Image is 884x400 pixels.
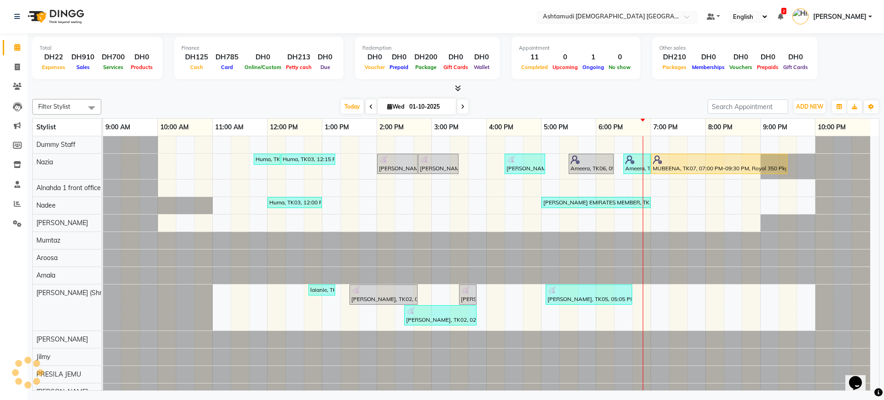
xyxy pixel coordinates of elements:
[796,103,823,110] span: ADD NEW
[781,8,786,14] span: 2
[794,100,826,113] button: ADD NEW
[74,64,92,70] span: Sales
[38,103,70,110] span: Filter Stylist
[128,52,155,63] div: DH0
[36,254,58,262] span: Aroosa
[101,64,126,70] span: Services
[36,236,60,244] span: Mumtaz
[690,64,727,70] span: Memberships
[659,44,810,52] div: Other sales
[441,52,471,63] div: DH0
[322,121,351,134] a: 1:00 PM
[36,335,88,343] span: [PERSON_NAME]
[471,64,492,70] span: Wallet
[242,52,284,63] div: DH0
[387,52,411,63] div: DH0
[377,121,406,134] a: 2:00 PM
[506,155,544,173] div: [PERSON_NAME], TK05, 04:20 PM-05:05 PM, Classic Manicure
[471,52,493,63] div: DH0
[40,52,68,63] div: DH22
[792,8,808,24] img: Himanshu Akania
[651,121,680,134] a: 7:00 PM
[212,52,242,63] div: DH785
[761,121,790,134] a: 9:00 PM
[318,64,332,70] span: Due
[413,64,439,70] span: Package
[778,12,783,21] a: 2
[36,158,53,166] span: Nazia
[181,52,212,63] div: DH125
[411,52,441,63] div: DH200
[708,99,788,114] input: Search Appointment
[441,64,471,70] span: Gift Cards
[268,121,300,134] a: 12:00 PM
[547,286,631,303] div: [PERSON_NAME], TK05, 05:05 PM-06:40 PM, Eyebrow Threading,Roots Color - [MEDICAL_DATA] Free
[36,271,55,279] span: Amala
[362,64,387,70] span: Voucher
[213,121,246,134] a: 11:00 AM
[378,155,417,173] div: [PERSON_NAME], TK02, 02:00 PM-02:45 PM, Classic Manicure
[550,64,580,70] span: Upcoming
[128,64,155,70] span: Products
[181,44,336,52] div: Finance
[624,155,650,173] div: Ameera, TK06, 06:30 PM-07:00 PM, Full Face Threading With Eyebrows
[98,52,128,63] div: DH700
[550,52,580,63] div: 0
[36,184,101,192] span: Alnahda 1 front office
[255,155,279,163] div: Huma, TK03, 11:45 AM-12:15 PM, French Gel Polish
[314,52,336,63] div: DH0
[36,289,112,297] span: [PERSON_NAME] (Shriya)
[570,155,613,173] div: Ameera, TK06, 05:30 PM-06:20 PM, Wash & Blow Dry - Medium hair
[385,103,407,110] span: Wed
[541,121,570,134] a: 5:00 PM
[519,52,550,63] div: 11
[36,140,76,149] span: Dummy Staff
[727,64,755,70] span: Vouchers
[40,64,68,70] span: Expenses
[362,44,493,52] div: Redemption
[815,121,848,134] a: 10:00 PM
[282,155,334,163] div: Huma, TK03, 12:15 PM-01:15 PM, Gel Pedicure
[519,64,550,70] span: Completed
[781,52,810,63] div: DH0
[36,123,56,131] span: Stylist
[487,121,516,134] a: 4:00 PM
[284,52,314,63] div: DH213
[755,52,781,63] div: DH0
[158,121,191,134] a: 10:00 AM
[23,4,87,29] img: logo
[36,219,88,227] span: [PERSON_NAME]
[755,64,781,70] span: Prepaids
[219,64,235,70] span: Card
[405,307,476,324] div: [PERSON_NAME], TK02, 02:30 PM-03:50 PM, Creative Hair Cut,Highlights Per Streak - (Schwarzkopf / ...
[36,201,56,209] span: Nadee
[845,363,875,391] iframe: chat widget
[580,64,606,70] span: Ongoing
[68,52,98,63] div: DH910
[362,52,387,63] div: DH0
[652,155,786,173] div: MUBEENA, TK07, 07:00 PM-09:30 PM, Royal 350 Pkg - Hydra Facial with Brightening + Hair Spa (Schwa...
[36,388,88,396] span: [PERSON_NAME]
[580,52,606,63] div: 1
[350,286,417,303] div: [PERSON_NAME], TK02, 01:30 PM-02:45 PM, Roots Color - [MEDICAL_DATA] Free
[660,64,689,70] span: Packages
[727,52,755,63] div: DH0
[407,100,453,114] input: 2025-10-01
[36,353,50,361] span: Jilmy
[659,52,690,63] div: DH210
[188,64,205,70] span: Cash
[781,64,810,70] span: Gift Cards
[242,64,284,70] span: Online/Custom
[706,121,735,134] a: 8:00 PM
[36,370,81,378] span: PRESILA JEMU
[341,99,364,114] span: Today
[813,12,867,22] span: [PERSON_NAME]
[309,286,334,294] div: laianie, TK04, 12:45 PM-01:15 PM, Waves, Curls, Ceramic Iron Styling - Medium
[419,155,458,173] div: [PERSON_NAME], TK02, 02:45 PM-03:30 PM, Classic Pedicure
[432,121,461,134] a: 3:00 PM
[268,198,321,207] div: Huma, TK03, 12:00 PM-01:00 PM, Gel Manicure
[690,52,727,63] div: DH0
[542,198,650,207] div: [PERSON_NAME] EMIRATES MEMBER, TK01, 05:00 PM-07:00 PM, Gel Manicure,French Gel Polish,Acrylic Ex...
[460,286,476,303] div: [PERSON_NAME], TK02, 03:30 PM-03:50 PM, Full Arms Waxing
[606,64,633,70] span: No show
